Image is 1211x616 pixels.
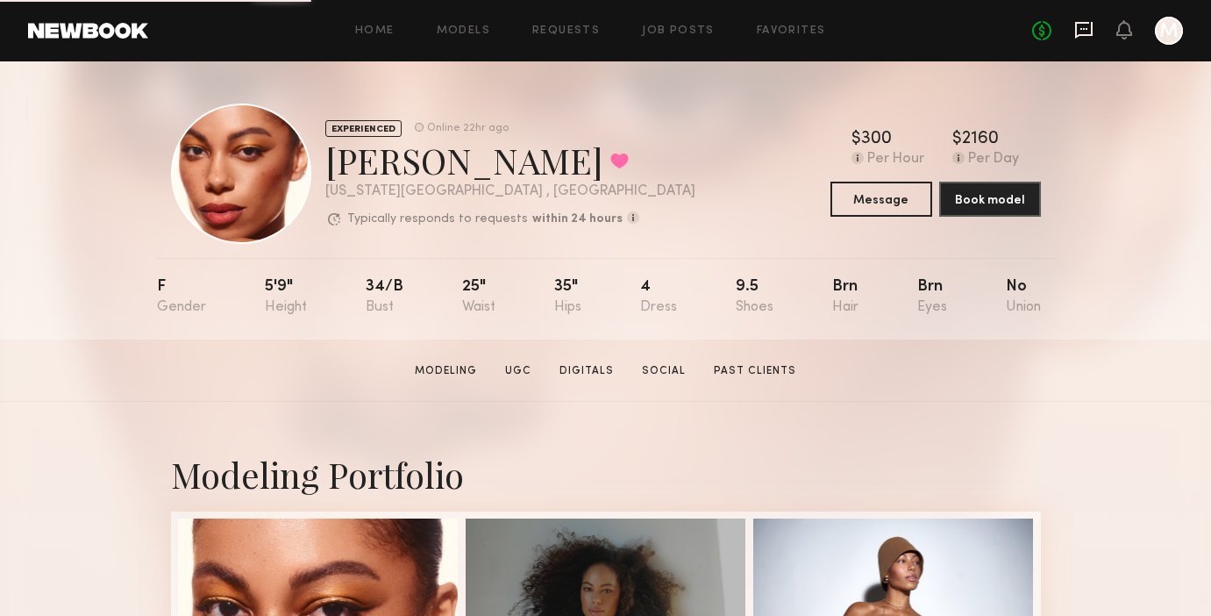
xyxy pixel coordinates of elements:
[1006,279,1041,315] div: No
[462,279,495,315] div: 25"
[552,363,621,379] a: Digitals
[861,131,892,148] div: 300
[707,363,803,379] a: Past Clients
[635,363,693,379] a: Social
[952,131,962,148] div: $
[640,279,677,315] div: 4
[1155,17,1183,45] a: M
[498,363,538,379] a: UGC
[851,131,861,148] div: $
[554,279,581,315] div: 35"
[325,184,695,199] div: [US_STATE][GEOGRAPHIC_DATA] , [GEOGRAPHIC_DATA]
[427,123,509,134] div: Online 22hr ago
[265,279,307,315] div: 5'9"
[642,25,715,37] a: Job Posts
[968,152,1019,168] div: Per Day
[171,451,1041,498] div: Modeling Portfolio
[757,25,826,37] a: Favorites
[917,279,947,315] div: Brn
[325,137,695,183] div: [PERSON_NAME]
[366,279,403,315] div: 34/b
[532,25,600,37] a: Requests
[867,152,924,168] div: Per Hour
[437,25,490,37] a: Models
[325,120,402,137] div: EXPERIENCED
[355,25,395,37] a: Home
[939,182,1041,217] button: Book model
[962,131,999,148] div: 2160
[736,279,773,315] div: 9.5
[830,182,932,217] button: Message
[347,213,528,226] p: Typically responds to requests
[408,363,484,379] a: Modeling
[832,279,858,315] div: Brn
[532,213,623,226] b: within 24 hours
[157,279,206,315] div: F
